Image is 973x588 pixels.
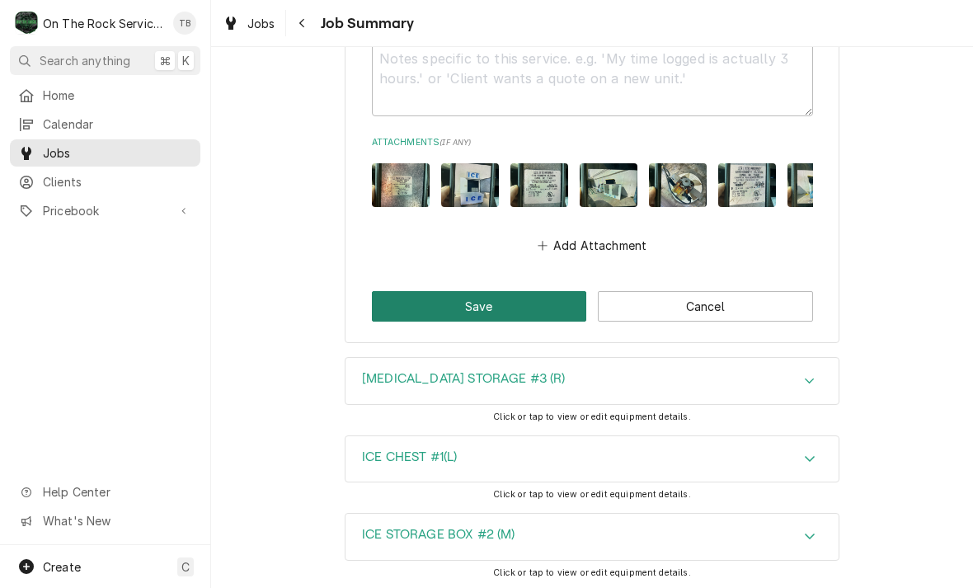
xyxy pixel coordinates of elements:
img: oQp2H9XVRHydIIw2okdF [649,163,707,207]
div: Accordion Header [345,358,839,404]
button: Save [372,291,587,322]
div: ICE STORAGE BOX #2 (M) [345,513,839,561]
span: Home [43,87,192,104]
span: C [181,558,190,576]
span: K [182,52,190,69]
div: Todd Brady's Avatar [173,12,196,35]
span: What's New [43,512,190,529]
span: Jobs [247,15,275,32]
button: Accordion Details Expand Trigger [345,358,839,404]
span: Help Center [43,483,190,501]
a: Clients [10,168,200,195]
a: Go to Pricebook [10,197,200,224]
button: Search anything⌘K [10,46,200,75]
button: Accordion Details Expand Trigger [345,514,839,560]
span: Clients [43,173,192,191]
h3: ICE CHEST #1(L) [362,449,457,465]
div: Attachments [372,136,813,256]
span: Calendar [43,115,192,133]
div: Accordion Header [345,514,839,560]
span: Create [43,560,81,574]
button: Add Attachment [534,233,650,256]
div: On The Rock Services's Avatar [15,12,38,35]
div: O [15,12,38,35]
img: vIUQUe6RdqDyvYrO1Vmm [510,163,568,207]
span: Jobs [43,144,192,162]
a: Go to Help Center [10,478,200,506]
div: TB [173,12,196,35]
a: Jobs [216,10,282,37]
div: On The Rock Services [43,15,164,32]
button: Navigate back [289,10,316,36]
a: Jobs [10,139,200,167]
img: XBIAKqX4RGmzZWembYC3 [441,163,499,207]
button: Cancel [598,291,813,322]
span: ( if any ) [439,138,471,147]
div: Button Group [372,291,813,322]
a: Calendar [10,111,200,138]
label: Attachments [372,136,813,149]
img: 1EfDuJlTECfLOjRG3EVA [372,163,430,207]
button: Accordion Details Expand Trigger [345,436,839,482]
img: GqBrnX0vRCqGjLmLzKM4 [718,163,776,207]
div: Accordion Header [345,436,839,482]
span: ⌘ [159,52,171,69]
div: ICE BAG STORAGE #3 (R) [345,357,839,405]
h3: ICE STORAGE BOX #2 (M) [362,527,515,543]
span: Search anything [40,52,130,69]
span: Click or tap to view or edit equipment details. [493,412,691,422]
div: ICE CHEST #1(L) [345,435,839,483]
div: Notes to Dispatcher(s) [372,18,813,115]
img: ud7LmQoTnCiSOJiKCDh6 [787,163,845,207]
span: Job Summary [316,12,415,35]
a: Go to What's New [10,507,200,534]
a: Home [10,82,200,109]
img: vCw3bvtLQPWajSxpZH5A [580,163,637,207]
h3: [MEDICAL_DATA] STORAGE #3 (R) [362,371,566,387]
div: Button Group Row [372,291,813,322]
span: Click or tap to view or edit equipment details. [493,567,691,578]
span: Pricebook [43,202,167,219]
span: Click or tap to view or edit equipment details. [493,489,691,500]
